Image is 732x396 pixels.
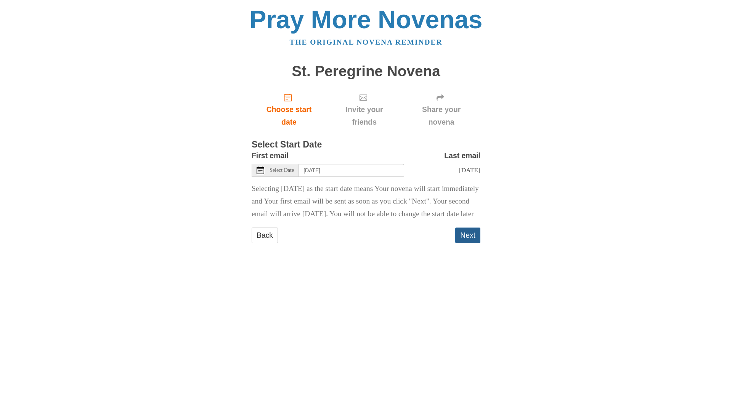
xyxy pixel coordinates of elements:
[259,103,319,128] span: Choose start date
[252,140,480,150] h3: Select Start Date
[326,87,402,132] div: Click "Next" to confirm your start date first.
[334,103,395,128] span: Invite your friends
[299,164,404,177] input: Use the arrow keys to pick a date
[252,63,480,80] h1: St. Peregrine Novena
[459,166,480,174] span: [DATE]
[250,5,483,34] a: Pray More Novenas
[270,168,294,173] span: Select Date
[252,149,289,162] label: First email
[252,228,278,243] a: Back
[455,228,480,243] button: Next
[402,87,480,132] div: Click "Next" to confirm your start date first.
[410,103,473,128] span: Share your novena
[252,87,326,132] a: Choose start date
[290,38,443,46] a: The original novena reminder
[252,183,480,220] p: Selecting [DATE] as the start date means Your novena will start immediately and Your first email ...
[444,149,480,162] label: Last email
